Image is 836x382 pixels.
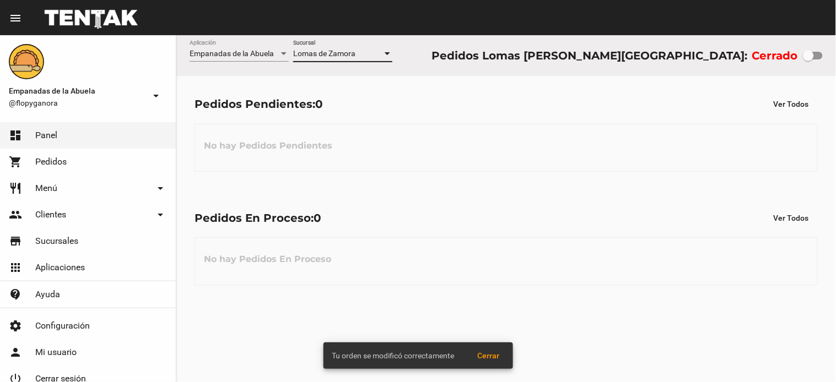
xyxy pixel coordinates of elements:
[765,94,818,114] button: Ver Todos
[9,234,22,248] mat-icon: store
[35,183,57,194] span: Menú
[35,236,78,247] span: Sucursales
[190,49,274,58] span: Empanadas de la Abuela
[35,289,60,300] span: Ayuda
[9,12,22,25] mat-icon: menu
[195,95,323,113] div: Pedidos Pendientes:
[9,129,22,142] mat-icon: dashboard
[35,130,57,141] span: Panel
[332,350,455,361] span: Tu orden se modificó correctamente
[314,211,321,225] span: 0
[432,47,747,64] div: Pedidos Lomas [PERSON_NAME][GEOGRAPHIC_DATA]:
[9,44,44,79] img: f0136945-ed32-4f7c-91e3-a375bc4bb2c5.png
[9,261,22,274] mat-icon: apps
[9,155,22,168] mat-icon: shopping_cart
[154,208,167,221] mat-icon: arrow_drop_down
[35,262,85,273] span: Aplicaciones
[9,346,22,359] mat-icon: person
[35,320,90,331] span: Configuración
[149,89,163,102] mat-icon: arrow_drop_down
[35,209,66,220] span: Clientes
[315,97,323,111] span: 0
[774,100,809,108] span: Ver Todos
[478,351,500,360] span: Cerrar
[154,182,167,195] mat-icon: arrow_drop_down
[9,182,22,195] mat-icon: restaurant
[469,346,509,365] button: Cerrar
[195,209,321,227] div: Pedidos En Proceso:
[9,319,22,332] mat-icon: settings
[293,49,355,58] span: Lomas de Zamora
[195,243,340,276] h3: No hay Pedidos En Proceso
[9,97,145,108] span: @flopyganora
[765,208,818,228] button: Ver Todos
[9,84,145,97] span: Empanadas de la Abuela
[195,129,341,162] h3: No hay Pedidos Pendientes
[774,214,809,222] span: Ver Todos
[35,156,67,167] span: Pedidos
[752,47,798,64] label: Cerrado
[9,208,22,221] mat-icon: people
[35,347,77,358] span: Mi usuario
[9,288,22,301] mat-icon: contact_support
